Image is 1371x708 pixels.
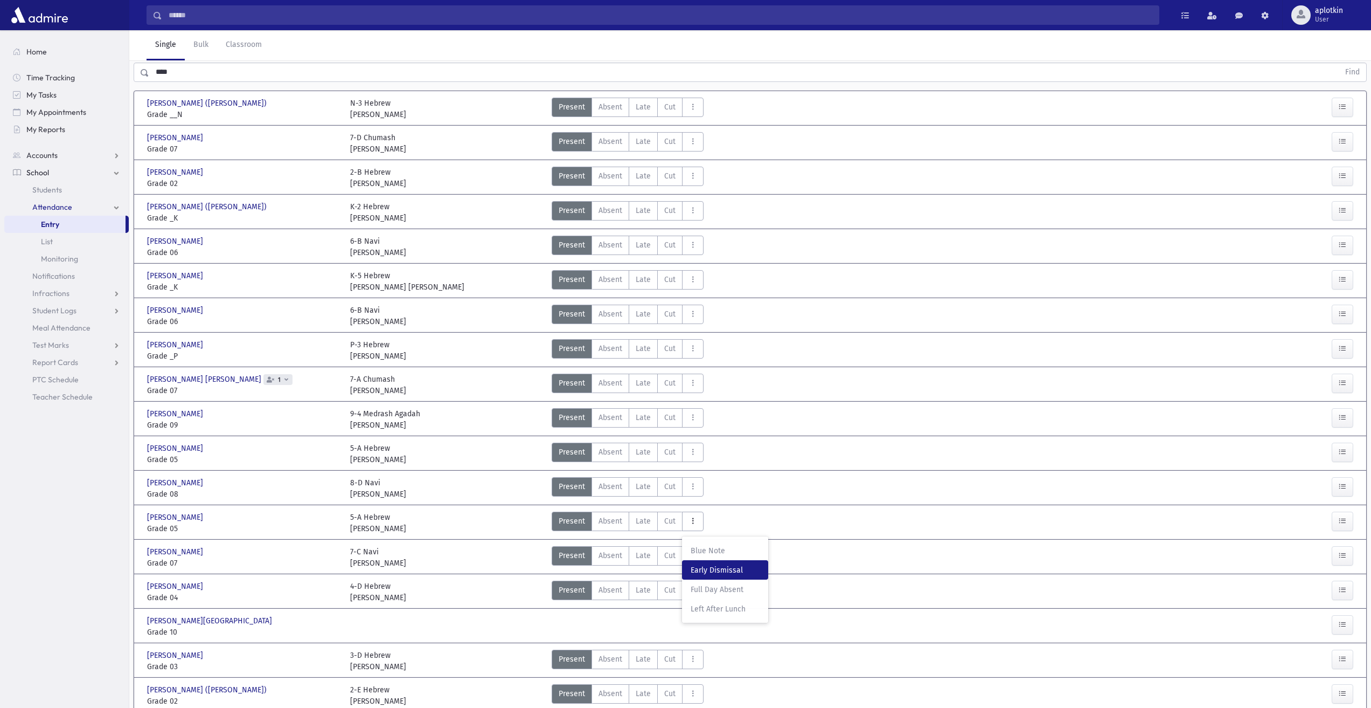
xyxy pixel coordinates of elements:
div: 6-B Navi [PERSON_NAME] [350,305,406,327]
span: Absent [598,170,622,182]
span: Meal Attendance [32,323,91,333]
span: Late [636,481,651,492]
a: Test Marks [4,336,129,354]
span: [PERSON_NAME] [147,650,205,661]
span: [PERSON_NAME] [PERSON_NAME] [147,374,263,385]
div: 7-D Chumash [PERSON_NAME] [350,132,406,155]
span: Cut [664,688,676,699]
span: Test Marks [32,340,69,350]
a: Attendance [4,198,129,216]
div: 9-4 Medrash Agadah [PERSON_NAME] [350,408,420,431]
span: Absent [598,136,622,147]
a: Meal Attendance [4,319,129,336]
div: AttTypes [552,167,704,189]
span: [PERSON_NAME] [147,167,205,178]
span: Late [636,585,651,596]
span: Late [636,654,651,665]
span: Absent [598,377,622,389]
span: Present [559,343,585,354]
span: Grade 05 [147,523,339,534]
span: Late [636,101,651,113]
span: Cut [664,377,676,389]
a: Home [4,43,129,60]
span: Late [636,343,651,354]
span: Full Day Absent [691,584,760,595]
span: Cut [664,446,676,458]
span: [PERSON_NAME] ([PERSON_NAME]) [147,684,269,696]
span: Cut [664,274,676,285]
span: Present [559,308,585,320]
span: Early Dismissal [691,565,760,576]
div: AttTypes [552,581,704,603]
div: AttTypes [552,236,704,258]
span: Cut [664,481,676,492]
span: Grade 02 [147,178,339,189]
div: AttTypes [552,546,704,569]
span: PTC Schedule [32,375,79,384]
div: N-3 Hebrew [PERSON_NAME] [350,98,406,120]
span: Late [636,308,651,320]
span: Present [559,412,585,423]
div: AttTypes [552,374,704,396]
span: My Appointments [26,107,86,117]
span: Late [636,136,651,147]
span: Blue Note [691,545,760,556]
span: Grade 06 [147,247,339,258]
span: Grade 10 [147,627,339,638]
div: AttTypes [552,512,704,534]
span: Grade 07 [147,558,339,569]
span: Absent [598,446,622,458]
div: AttTypes [552,98,704,120]
span: Present [559,239,585,251]
div: AttTypes [552,132,704,155]
div: 7-C Navi [PERSON_NAME] [350,546,406,569]
span: Report Cards [32,358,78,367]
a: My Tasks [4,86,129,104]
span: Grade 07 [147,143,339,155]
span: Late [636,377,651,389]
a: Bulk [185,30,217,60]
div: 2-B Hebrew [PERSON_NAME] [350,167,406,189]
span: Absent [598,308,622,320]
span: Cut [664,136,676,147]
div: AttTypes [552,477,704,500]
div: 8-D Navi [PERSON_NAME] [350,477,406,500]
span: [PERSON_NAME] ([PERSON_NAME]) [147,98,269,109]
div: AttTypes [552,201,704,224]
input: Search [162,5,1159,25]
span: [PERSON_NAME] [147,477,205,489]
span: Present [559,585,585,596]
span: Cut [664,412,676,423]
a: Teacher Schedule [4,388,129,405]
span: Absent [598,343,622,354]
span: Present [559,377,585,389]
span: Late [636,274,651,285]
span: [PERSON_NAME][GEOGRAPHIC_DATA] [147,615,274,627]
span: Late [636,239,651,251]
span: [PERSON_NAME] [147,512,205,523]
span: Cut [664,101,676,113]
span: My Reports [26,125,65,134]
span: [PERSON_NAME] [147,236,205,247]
span: Grade _K [147,281,339,293]
span: Absent [598,688,622,699]
span: Absent [598,101,622,113]
span: Grade 08 [147,489,339,500]
span: Present [559,515,585,527]
a: Students [4,181,129,198]
span: Home [26,47,47,57]
span: Present [559,205,585,216]
span: Late [636,515,651,527]
span: [PERSON_NAME] [147,546,205,558]
span: Left After Lunch [691,603,760,615]
span: Present [559,274,585,285]
span: Grade 04 [147,592,339,603]
span: Cut [664,308,676,320]
span: Monitoring [41,254,78,264]
div: AttTypes [552,339,704,362]
div: P-3 Hebrew [PERSON_NAME] [350,339,406,362]
span: Late [636,550,651,561]
span: Absent [598,239,622,251]
span: [PERSON_NAME] [147,408,205,420]
span: Present [559,654,585,665]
